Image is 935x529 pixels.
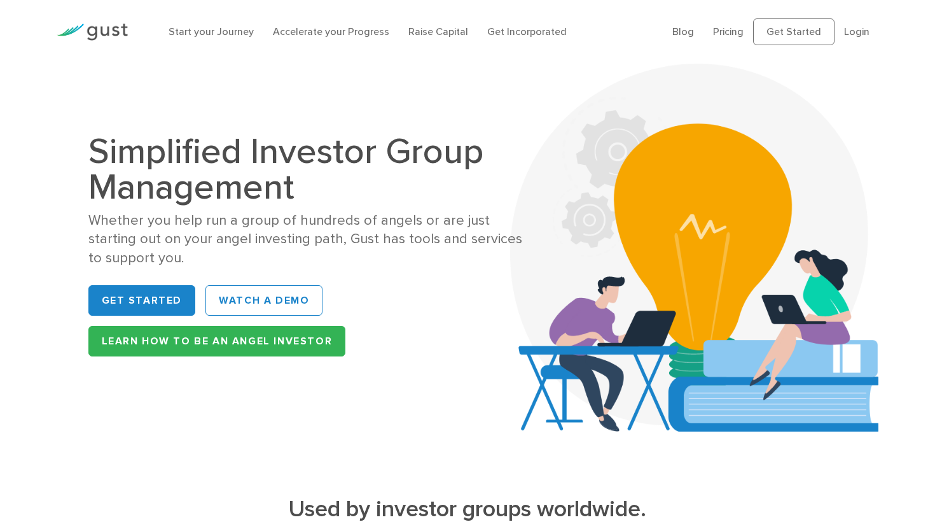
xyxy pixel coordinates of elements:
[169,25,254,38] a: Start your Journey
[88,211,523,267] div: Whether you help run a group of hundreds of angels or are just starting out on your angel investi...
[753,18,835,45] a: Get Started
[88,285,196,316] a: Get Started
[408,25,468,38] a: Raise Capital
[672,25,694,38] a: Blog
[57,24,128,41] img: Gust Logo
[510,64,879,432] img: Aca 2023 Hero Bg
[205,285,322,316] a: WATCH A DEMO
[88,134,523,205] h1: Simplified Investor Group Management
[844,25,869,38] a: Login
[713,25,744,38] a: Pricing
[139,495,796,523] h2: Used by investor groups worldwide.
[88,326,346,356] a: Learn How to be an Angel Investor
[487,25,567,38] a: Get Incorporated
[273,25,389,38] a: Accelerate your Progress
